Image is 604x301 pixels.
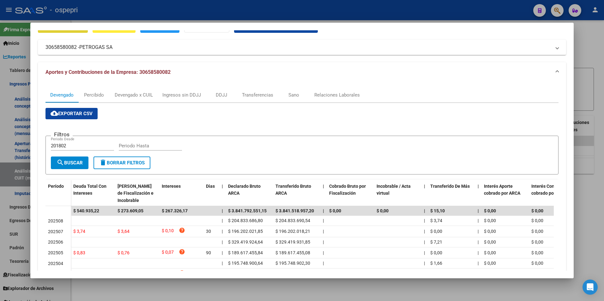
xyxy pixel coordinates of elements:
[478,218,479,223] span: |
[206,250,211,255] span: 90
[222,218,223,223] span: |
[484,250,496,255] span: $ 0,00
[430,239,442,245] span: $ 7,21
[57,160,83,166] span: Buscar
[484,208,496,213] span: $ 0,00
[203,180,219,207] datatable-header-cell: Dias
[48,218,63,223] span: 202508
[162,270,174,278] span: $ 0,17
[228,229,263,234] span: $ 196.202.021,85
[323,229,324,234] span: |
[583,280,598,295] div: Open Intercom Messenger
[531,229,543,234] span: $ 0,00
[48,250,63,255] span: 202505
[206,229,211,234] span: 30
[45,180,71,206] datatable-header-cell: Período
[323,261,324,266] span: |
[323,239,324,245] span: |
[73,229,85,234] span: $ 3,74
[84,91,104,98] div: Percibido
[99,159,107,166] mat-icon: delete
[206,184,215,189] span: Dias
[275,239,310,245] span: $ 329.419.931,85
[531,239,543,245] span: $ 0,00
[478,208,479,213] span: |
[94,156,150,169] button: Borrar Filtros
[228,208,267,213] span: $ 3.841.792.551,15
[48,229,63,234] span: 202507
[159,180,203,207] datatable-header-cell: Intereses
[115,91,153,98] div: Devengado x CUIL
[424,208,425,213] span: |
[45,69,171,75] span: Aportes y Contribuciones de la Empresa: 30658580082
[219,180,226,207] datatable-header-cell: |
[323,218,324,223] span: |
[430,218,442,223] span: $ 3,74
[323,208,324,213] span: |
[222,261,223,266] span: |
[273,180,320,207] datatable-header-cell: Transferido Bruto ARCA
[189,25,224,30] strong: Organismos Ext.
[222,208,223,213] span: |
[222,250,223,255] span: |
[57,159,64,166] mat-icon: search
[424,218,425,223] span: |
[377,184,411,196] span: Incobrable / Acta virtual
[115,180,159,207] datatable-header-cell: Deuda Bruta Neto de Fiscalización e Incobrable
[179,270,185,276] i: help
[162,227,174,236] span: $ 0,10
[478,261,479,266] span: |
[162,208,188,213] span: $ 267.326,17
[481,180,529,207] datatable-header-cell: Interés Aporte cobrado por ARCA
[484,239,496,245] span: $ 0,00
[51,111,93,116] span: Exportar CSV
[228,250,263,255] span: $ 189.617.455,84
[228,239,263,245] span: $ 329.419.924,64
[118,208,143,213] span: $ 273.609,05
[99,160,145,166] span: Borrar Filtros
[51,109,58,117] mat-icon: cloud_download
[374,180,421,207] datatable-header-cell: Incobrable / Acta virtual
[162,184,181,189] span: Intereses
[424,184,425,189] span: |
[424,239,425,245] span: |
[79,44,112,51] span: PETROGAS SA
[228,261,263,266] span: $ 195.748.900,64
[430,250,442,255] span: $ 0,00
[430,184,470,189] span: Transferido De Más
[51,156,88,169] button: Buscar
[531,184,572,196] span: Interés Contribución cobrado por ARCA
[222,184,223,189] span: |
[162,249,174,257] span: $ 0,07
[424,261,425,266] span: |
[50,91,74,98] div: Devengado
[484,261,496,266] span: $ 0,00
[323,184,324,189] span: |
[475,180,481,207] datatable-header-cell: |
[48,184,64,189] span: Período
[327,180,374,207] datatable-header-cell: Cobrado Bruto por Fiscalización
[222,229,223,234] span: |
[38,40,566,55] mat-expansion-panel-header: 30658580082 -PETROGAS SA
[478,250,479,255] span: |
[118,184,154,203] span: [PERSON_NAME] de Fiscalización e Incobrable
[377,208,389,213] span: $ 0,00
[531,208,543,213] span: $ 0,00
[162,91,201,98] div: Ingresos sin DDJJ
[531,250,543,255] span: $ 0,00
[478,184,479,189] span: |
[275,218,310,223] span: $ 204.833.690,54
[275,250,310,255] span: $ 189.617.455,08
[430,208,445,213] span: $ 15,10
[73,208,99,213] span: $ 540.935,22
[222,239,223,245] span: |
[71,180,115,207] datatable-header-cell: Deuda Total Con Intereses
[323,250,324,255] span: |
[275,229,310,234] span: $ 196.202.018,21
[329,208,341,213] span: $ 0,00
[45,108,98,119] button: Exportar CSV
[478,229,479,234] span: |
[314,91,360,98] div: Relaciones Laborales
[228,218,263,223] span: $ 204.833.686,80
[118,250,130,255] span: $ 0,76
